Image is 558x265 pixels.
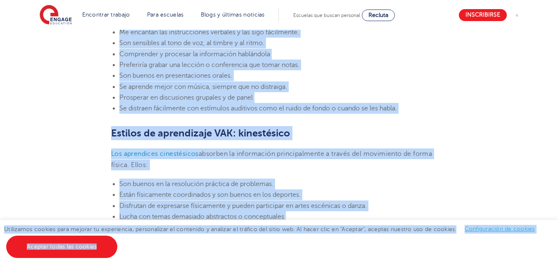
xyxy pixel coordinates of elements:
[147,12,184,18] a: Para escuelas
[6,236,117,258] a: Aceptar todas las cookies
[111,150,199,158] a: Los aprendices cinestésicos
[119,180,273,188] font: Son buenos en la resolución práctica de problemas.
[459,9,507,21] a: Inscribirse
[111,150,432,168] font: absorben la información principalmente a través del movimiento de forma física. Ellos:
[27,244,97,250] font: Aceptar todas las cookies
[119,39,264,47] font: Son sensibles al tono de voz, al timbre y al ritmo.
[82,12,130,18] a: Encontrar trabajo
[119,61,299,69] font: Preferiría grabar una lección o conferencia que tomar notas.
[465,226,535,232] a: Configuración de cookies
[119,50,270,58] font: Comprender y procesar la información hablándola
[368,12,388,18] font: Recluta
[293,12,360,18] font: Escuelas que buscan personal
[40,5,72,26] img: Educación comprometida
[119,105,397,112] font: Se distraen fácilmente con estímulos auditivos como el ruido de fondo o cuando se les habla.
[362,10,395,21] a: Recluta
[119,94,253,101] font: Prosperar en discusiones grupales y de panel
[201,12,265,18] a: Blogs y últimas noticias
[465,12,500,18] font: Inscribirse
[119,72,232,79] font: Son buenos en presentaciones orales.
[119,202,367,210] font: Disfrutan de expresarse físicamente y pueden participar en artes escénicas o danza.
[111,127,290,139] font: Estilos de aprendizaje VAK: kinestésico
[119,213,284,220] font: Lucha con temas demasiado abstractos o conceptuales
[119,83,287,91] font: Se aprende mejor con música, siempre que no distraiga.
[119,191,301,198] font: Están físicamente coordinados y son buenos en los deportes.
[119,29,299,36] font: Me encantan las instrucciones verbales y las sigo fácilmente.
[4,226,456,232] font: Utilizamos cookies para mejorar tu experiencia, personalizar el contenido y analizar el tráfico d...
